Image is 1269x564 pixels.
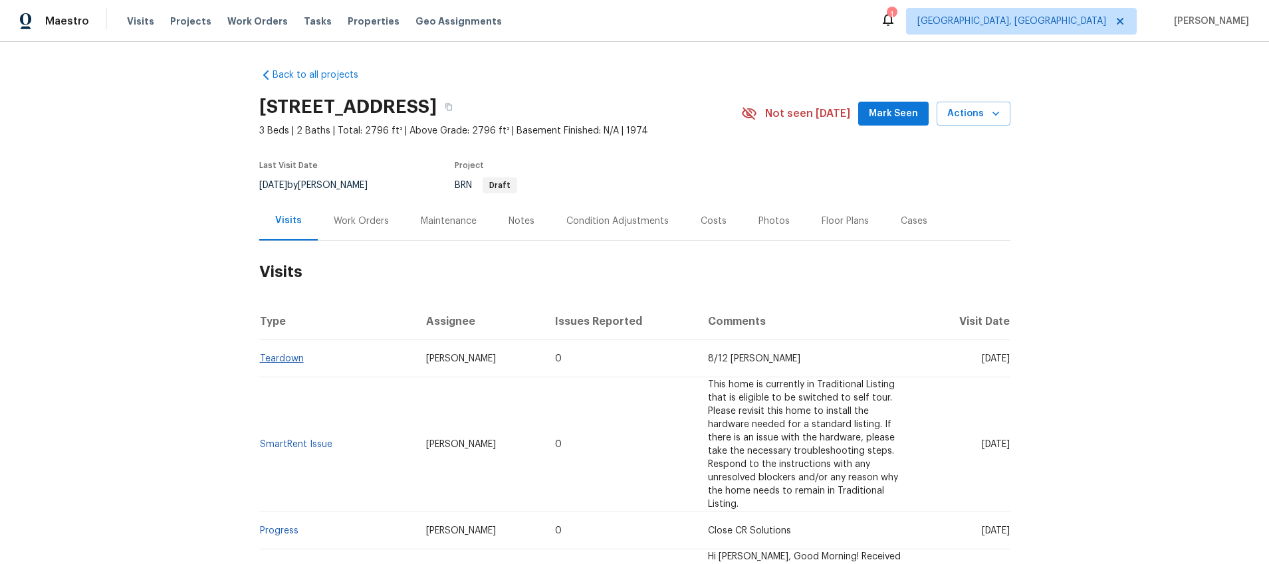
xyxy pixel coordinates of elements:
[708,354,800,363] span: 8/12 [PERSON_NAME]
[415,303,544,340] th: Assignee
[566,215,669,228] div: Condition Adjustments
[858,102,929,126] button: Mark Seen
[415,15,502,28] span: Geo Assignments
[758,215,790,228] div: Photos
[426,354,496,363] span: [PERSON_NAME]
[917,15,1106,28] span: [GEOGRAPHIC_DATA], [GEOGRAPHIC_DATA]
[227,15,288,28] span: Work Orders
[170,15,211,28] span: Projects
[509,215,534,228] div: Notes
[1169,15,1249,28] span: [PERSON_NAME]
[697,303,923,340] th: Comments
[304,17,332,26] span: Tasks
[348,15,400,28] span: Properties
[259,100,437,114] h2: [STREET_ADDRESS]
[887,8,896,21] div: 1
[426,526,496,535] span: [PERSON_NAME]
[982,526,1010,535] span: [DATE]
[260,440,332,449] a: SmartRent Issue
[923,303,1010,340] th: Visit Date
[127,15,154,28] span: Visits
[260,526,298,535] a: Progress
[421,215,477,228] div: Maintenance
[982,440,1010,449] span: [DATE]
[708,526,791,535] span: Close CR Solutions
[555,354,562,363] span: 0
[437,95,461,119] button: Copy Address
[708,380,898,509] span: This home is currently in Traditional Listing that is eligible to be switched to self tour. Pleas...
[259,177,384,193] div: by [PERSON_NAME]
[555,440,562,449] span: 0
[259,68,387,82] a: Back to all projects
[544,303,697,340] th: Issues Reported
[259,241,1010,303] h2: Visits
[455,161,484,169] span: Project
[426,440,496,449] span: [PERSON_NAME]
[701,215,727,228] div: Costs
[982,354,1010,363] span: [DATE]
[259,303,416,340] th: Type
[869,106,918,122] span: Mark Seen
[822,215,869,228] div: Floor Plans
[259,181,287,190] span: [DATE]
[484,181,516,189] span: Draft
[275,214,302,227] div: Visits
[937,102,1010,126] button: Actions
[260,354,304,363] a: Teardown
[45,15,89,28] span: Maestro
[765,107,850,120] span: Not seen [DATE]
[455,181,517,190] span: BRN
[259,161,318,169] span: Last Visit Date
[555,526,562,535] span: 0
[901,215,927,228] div: Cases
[334,215,389,228] div: Work Orders
[259,124,741,138] span: 3 Beds | 2 Baths | Total: 2796 ft² | Above Grade: 2796 ft² | Basement Finished: N/A | 1974
[947,106,1000,122] span: Actions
